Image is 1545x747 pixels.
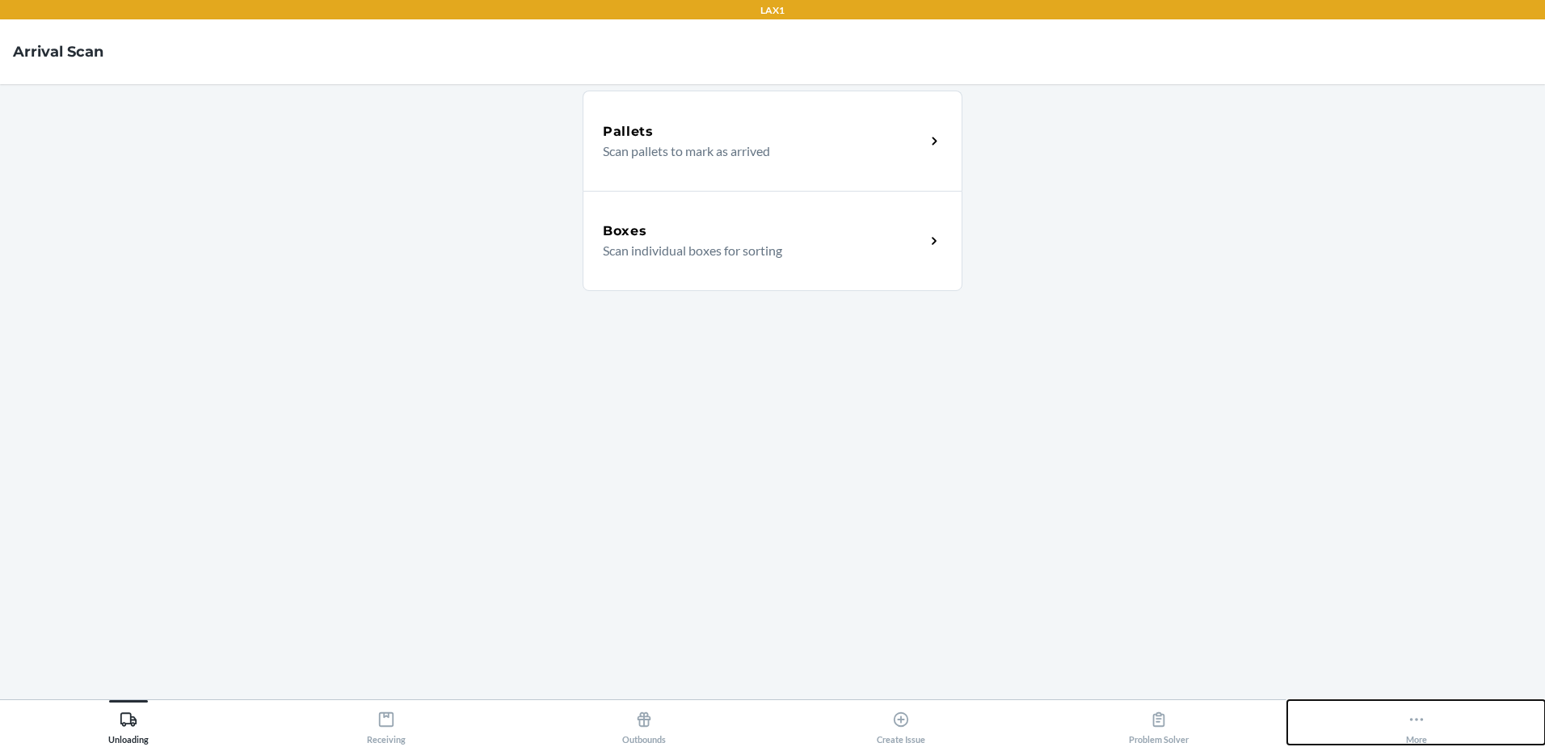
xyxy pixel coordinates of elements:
h4: Arrival Scan [13,41,103,62]
div: Receiving [367,704,406,745]
button: Problem Solver [1030,700,1288,745]
button: Outbounds [515,700,772,745]
div: More [1406,704,1427,745]
p: Scan pallets to mark as arrived [603,141,912,161]
button: Receiving [258,700,516,745]
h5: Boxes [603,222,647,241]
button: Create Issue [772,700,1030,745]
p: Scan individual boxes for sorting [603,241,912,260]
div: Outbounds [622,704,666,745]
a: PalletsScan pallets to mark as arrived [583,91,962,191]
div: Create Issue [877,704,925,745]
div: Problem Solver [1129,704,1189,745]
p: LAX1 [760,3,785,18]
div: Unloading [108,704,149,745]
h5: Pallets [603,122,654,141]
button: More [1287,700,1545,745]
a: BoxesScan individual boxes for sorting [583,191,962,291]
